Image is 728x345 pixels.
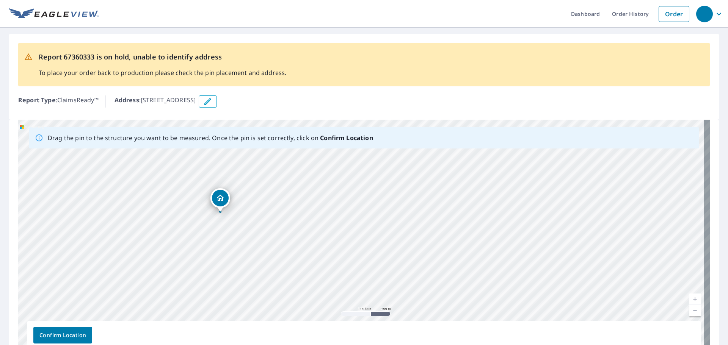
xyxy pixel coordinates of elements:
img: EV Logo [9,8,99,20]
a: Order [659,6,689,22]
p: Drag the pin to the structure you want to be measured. Once the pin is set correctly, click on [48,133,373,142]
a: Current Level 16, Zoom In [689,293,701,305]
p: : ClaimsReady™ [18,95,99,108]
b: Confirm Location [320,134,373,142]
div: Dropped pin, building 1, Residential property, 951 S Roosevelt Road 8 Portales, NM 88130 [210,188,230,212]
span: Confirm Location [39,331,86,340]
b: Report Type [18,96,56,104]
b: Address [115,96,139,104]
p: : [STREET_ADDRESS] [115,95,196,108]
button: Confirm Location [33,327,92,343]
p: Report 67360333 is on hold, unable to identify address [39,52,286,62]
a: Current Level 16, Zoom Out [689,305,701,316]
p: To place your order back to production please check the pin placement and address. [39,68,286,77]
